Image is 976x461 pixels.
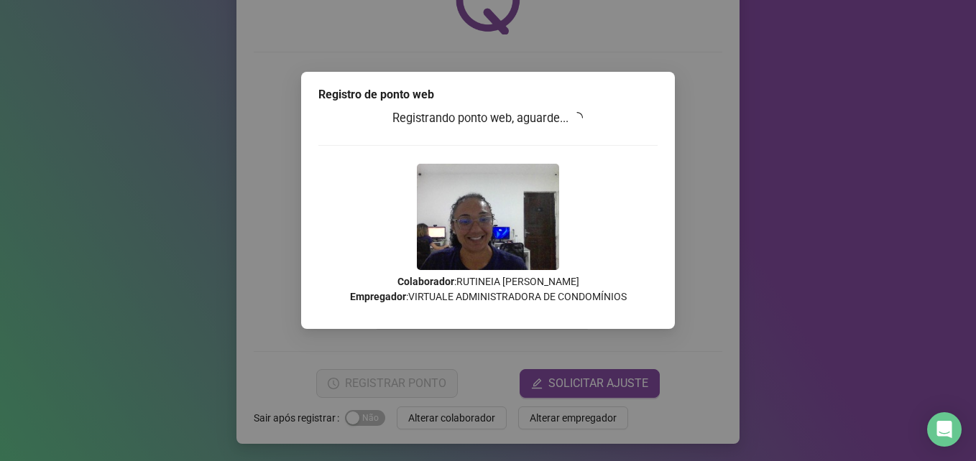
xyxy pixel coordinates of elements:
strong: Empregador [350,291,406,302]
p: : RUTINEIA [PERSON_NAME] : VIRTUALE ADMINISTRADORA DE CONDOMÍNIOS [318,274,658,304]
img: 2Q== [417,164,559,270]
div: Registro de ponto web [318,86,658,103]
div: Open Intercom Messenger [927,412,962,447]
span: loading [569,109,586,126]
strong: Colaborador [397,276,454,287]
h3: Registrando ponto web, aguarde... [318,109,658,128]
